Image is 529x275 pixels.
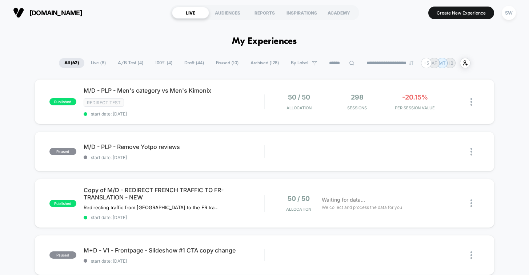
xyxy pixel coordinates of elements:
span: Sessions [330,105,384,110]
img: close [470,251,472,259]
span: Waiting for data... [322,196,365,204]
span: By Label [291,60,308,66]
span: published [49,98,76,105]
span: Redirect Test [84,98,124,107]
div: + 5 [421,58,432,68]
span: 50 / 50 [288,93,310,101]
span: Paused ( 10 ) [211,58,244,68]
span: 298 [351,93,364,101]
span: paused [49,148,76,155]
span: start date: [DATE] [84,215,264,220]
p: MT [439,60,446,66]
div: LIVE [172,7,209,19]
div: AUDIENCES [209,7,246,19]
span: Allocation [286,105,312,110]
span: Archived ( 128 ) [245,58,284,68]
span: 50 / 50 [288,195,310,202]
button: Create New Experience [428,7,494,19]
img: close [470,199,472,207]
div: INSPIRATIONS [283,7,320,19]
div: REPORTS [246,7,283,19]
img: close [470,98,472,106]
span: start date: [DATE] [84,155,264,160]
span: PER SESSION VALUE [388,105,442,110]
img: close [470,148,472,155]
span: [DOMAIN_NAME] [29,9,82,17]
span: M/D - PLP - Remove Yotpo reviews [84,143,264,150]
h1: My Experiences [232,36,297,47]
span: start date: [DATE] [84,111,264,117]
span: Draft ( 44 ) [179,58,209,68]
span: start date: [DATE] [84,258,264,264]
div: SW [502,6,516,20]
p: AF [432,60,437,66]
span: We collect and process the data for you [322,204,402,211]
span: 100% ( 4 ) [150,58,178,68]
div: ACADEMY [320,7,357,19]
span: All ( 62 ) [59,58,84,68]
button: [DOMAIN_NAME] [11,7,84,19]
span: M/D - PLP - Men's category vs Men's Kimonix [84,87,264,94]
span: paused [49,251,76,259]
span: Redirecting traffic from [GEOGRAPHIC_DATA] to the FR translation of the website. [84,205,219,210]
span: Allocation [286,207,311,212]
img: end [409,61,413,65]
span: published [49,200,76,207]
p: HB [447,60,453,66]
span: -20.15% [402,93,428,101]
img: Visually logo [13,7,24,18]
span: Live ( 8 ) [85,58,111,68]
span: M+D - V1 - Frontpage - Slideshow #1 CTA copy change [84,247,264,254]
span: A/B Test ( 4 ) [112,58,149,68]
span: Copy of M/D - REDIRECT FRENCH TRAFFIC TO FR-TRANSLATION - NEW [84,186,264,201]
button: SW [500,5,518,20]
